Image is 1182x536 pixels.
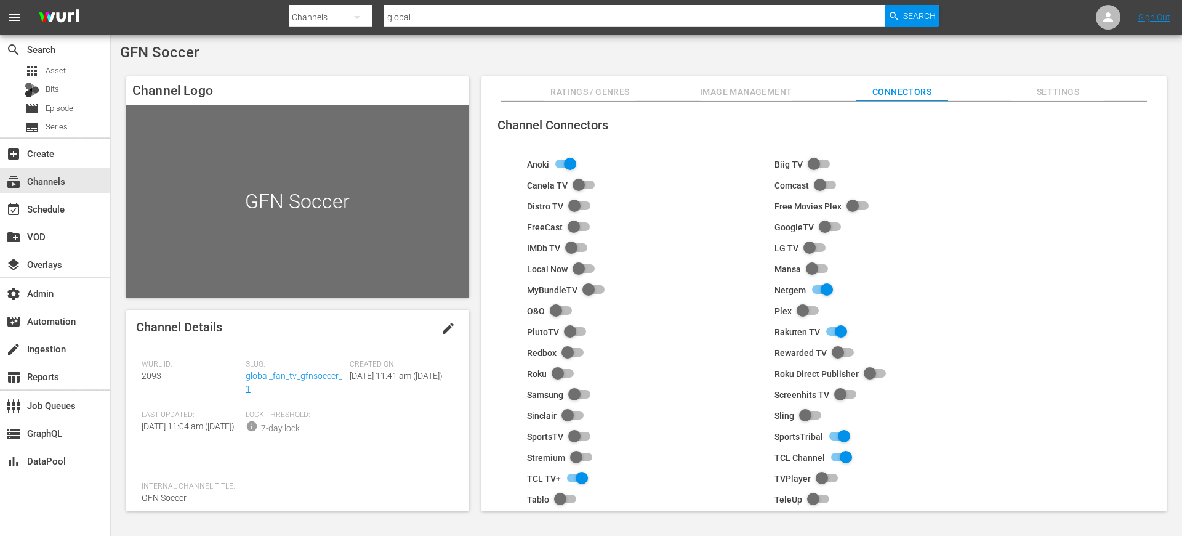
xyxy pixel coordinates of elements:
span: Schedule [6,202,21,217]
div: TVPlayer [774,474,811,484]
div: Free Movies Plex [774,201,842,211]
div: TCL Channel [774,453,825,463]
div: Stremium [527,453,565,463]
span: 2093 [142,371,161,381]
div: O&O [527,306,545,316]
img: ans4CAIJ8jUAAAAAAAAAAAAAAAAAAAAAAAAgQb4GAAAAAAAAAAAAAAAAAAAAAAAAJMjXAAAAAAAAAAAAAAAAAAAAAAAAgAT5G... [30,3,89,32]
div: Sling [774,411,794,421]
div: Sinclair [527,411,557,421]
span: Search [6,43,21,57]
div: MyBundleTV [527,285,577,295]
div: Mansa [774,264,801,274]
span: GFN Soccer [120,44,199,61]
div: Redbox [527,348,557,358]
div: Samsung [527,390,563,400]
div: 7-day lock [261,422,300,435]
div: FreeCast [527,222,563,232]
span: Asset [46,65,66,77]
span: GFN Soccer [142,493,187,503]
div: Bits [25,83,39,97]
span: Job Queues [6,399,21,413]
div: IMDb TV [527,243,560,253]
span: Created On: [350,360,448,370]
span: Overlays [6,258,21,272]
span: DataPool [6,454,21,469]
span: Series [25,120,39,135]
h4: Channel Logo [126,76,469,105]
div: SportsTribal [774,432,823,442]
div: LG TV [774,243,798,253]
div: Screenhits TV [774,390,829,400]
span: VOD [6,230,21,245]
span: Wurl ID: [142,360,239,370]
span: Slug: [246,360,344,370]
span: Image Management [700,84,792,100]
div: SportsTV [527,432,563,442]
span: Channel Connectors [497,118,608,132]
div: Roku Direct Publisher [774,369,859,379]
div: Biig TV [774,160,803,169]
div: Plex [774,306,792,316]
span: Channel Details [136,320,222,335]
div: TeleUp [774,495,802,505]
span: Create [6,147,21,161]
div: Rakuten TV [774,327,820,337]
span: Series [46,121,68,133]
div: GoogleTV [774,222,814,232]
div: Rewarded TV [774,348,827,358]
button: Search [885,5,939,27]
span: Ingestion [6,342,21,357]
div: Canela TV [527,181,568,190]
span: Search [903,5,936,27]
span: Ratings / Genres [544,84,636,100]
span: Channels [6,174,21,189]
span: Internal Channel Title: [142,482,448,492]
span: Admin [6,286,21,301]
span: Connectors [856,84,948,100]
div: Netgem [774,285,806,295]
div: PlutoTV [527,327,559,337]
div: Comcast [774,181,809,190]
span: [DATE] 11:04 am ([DATE]) [142,421,235,431]
span: edit [441,321,456,336]
div: GFN Soccer [126,105,469,298]
button: edit [433,314,463,343]
div: TCL TV+ [527,474,561,484]
div: Roku [527,369,547,379]
span: Bits [46,83,59,95]
span: Episode [46,102,73,115]
div: Tablo [527,495,549,505]
span: Reports [6,370,21,384]
span: GraphQL [6,426,21,441]
span: info [246,420,258,432]
span: menu [7,10,22,25]
span: [DATE] 11:41 am ([DATE]) [350,371,443,381]
div: Distro TV [527,201,563,211]
a: global_fan_tv_gfnsoccer_1 [246,371,342,394]
span: Last Updated: [142,410,239,420]
span: Automation [6,314,21,329]
span: Settings [1011,84,1104,100]
div: Anoki [527,160,549,169]
span: Lock Threshold: [246,410,344,420]
span: Asset [25,63,39,78]
a: Sign Out [1138,12,1170,22]
div: Local Now [527,264,568,274]
span: Episode [25,101,39,116]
